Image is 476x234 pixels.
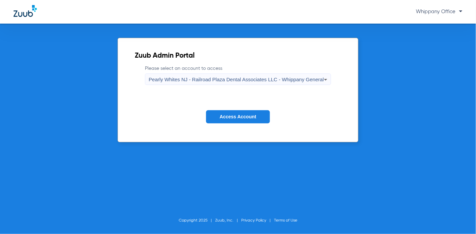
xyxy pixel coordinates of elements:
[206,110,270,123] button: Access Account
[14,5,37,17] img: Zuub Logo
[220,114,256,119] span: Access Account
[416,9,462,14] span: Whippany Office
[135,53,341,59] h2: Zuub Admin Portal
[149,77,324,82] span: Pearly Whites NJ - Railroad Plaza Dental Associates LLC - Whippany General
[145,65,331,85] label: Please select an account to access
[215,217,241,224] li: Zuub, Inc.
[179,217,215,224] li: Copyright 2025
[274,218,297,223] a: Terms of Use
[241,218,266,223] a: Privacy Policy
